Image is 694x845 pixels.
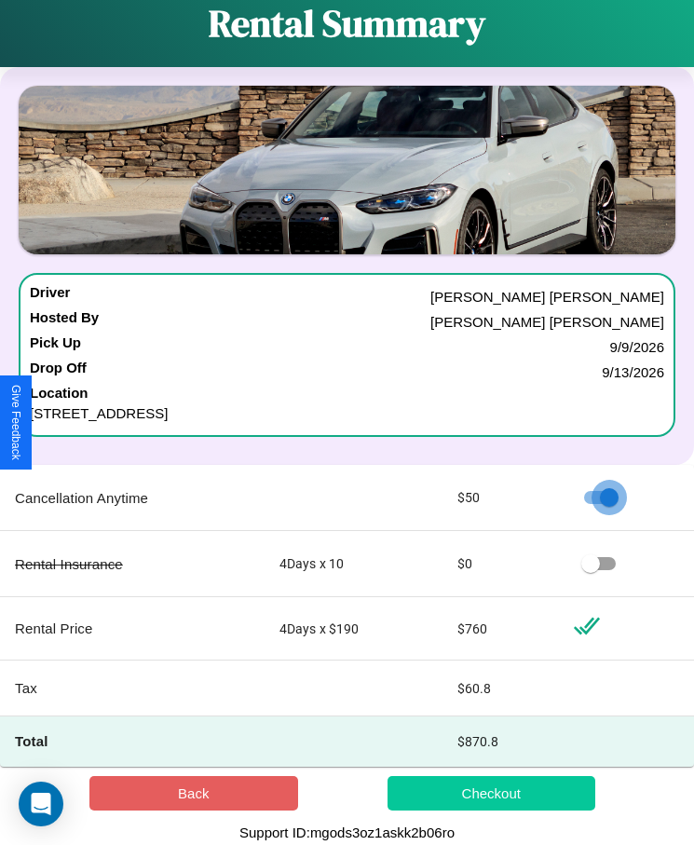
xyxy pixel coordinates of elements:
td: $ 60.8 [442,661,559,716]
td: 4 Days x 10 [265,531,442,597]
td: $ 0 [442,531,559,597]
p: Rental Price [15,616,250,641]
h4: Driver [30,284,70,309]
p: Cancellation Anytime [15,485,250,511]
h4: Drop Off [30,360,87,385]
td: $ 870.8 [442,716,559,767]
td: 4 Days x $ 190 [265,597,442,661]
h4: Total [15,731,250,751]
h4: Location [30,385,664,401]
p: Rental Insurance [15,552,250,577]
p: [STREET_ADDRESS] [30,401,664,426]
p: Support ID: mgods3oz1askk2b06ro [239,820,455,845]
td: $ 760 [442,597,559,661]
p: 9 / 9 / 2026 [610,334,664,360]
h4: Pick Up [30,334,81,360]
p: [PERSON_NAME] [PERSON_NAME] [430,309,664,334]
p: [PERSON_NAME] [PERSON_NAME] [430,284,664,309]
td: $ 50 [442,465,559,531]
button: Checkout [388,776,596,811]
p: Tax [15,675,250,701]
h4: Hosted By [30,309,99,334]
div: Open Intercom Messenger [19,782,63,826]
p: 9 / 13 / 2026 [602,360,664,385]
button: Back [89,776,298,811]
div: Give Feedback [9,385,22,460]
